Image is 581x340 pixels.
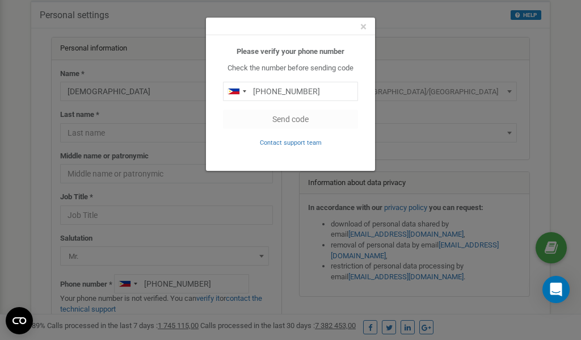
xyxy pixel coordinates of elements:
a: Contact support team [260,138,322,146]
span: × [360,20,367,33]
p: Check the number before sending code [223,63,358,74]
div: Open Intercom Messenger [542,276,570,303]
button: Close [360,21,367,33]
small: Contact support team [260,139,322,146]
b: Please verify your phone number [237,47,344,56]
div: Telephone country code [224,82,250,100]
input: 0905 123 4567 [223,82,358,101]
button: Open CMP widget [6,307,33,334]
button: Send code [223,110,358,129]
